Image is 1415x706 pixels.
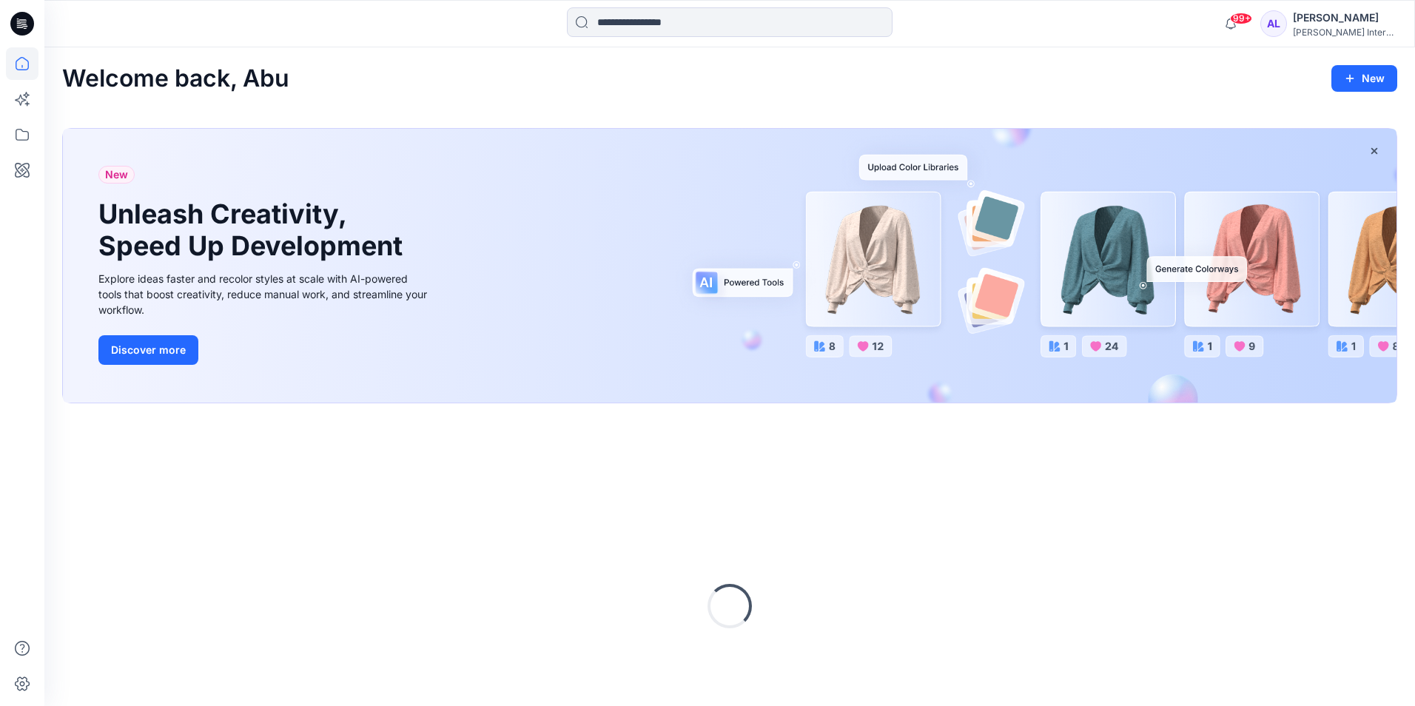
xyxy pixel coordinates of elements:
div: AL [1260,10,1287,37]
span: New [105,166,128,184]
h1: Unleash Creativity, Speed Up Development [98,198,409,262]
div: [PERSON_NAME] [1293,9,1396,27]
div: [PERSON_NAME] International [1293,27,1396,38]
span: 99+ [1230,13,1252,24]
h2: Welcome back, Abu [62,65,289,93]
button: Discover more [98,335,198,365]
div: Explore ideas faster and recolor styles at scale with AI-powered tools that boost creativity, red... [98,271,431,317]
a: Discover more [98,335,431,365]
button: New [1331,65,1397,92]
